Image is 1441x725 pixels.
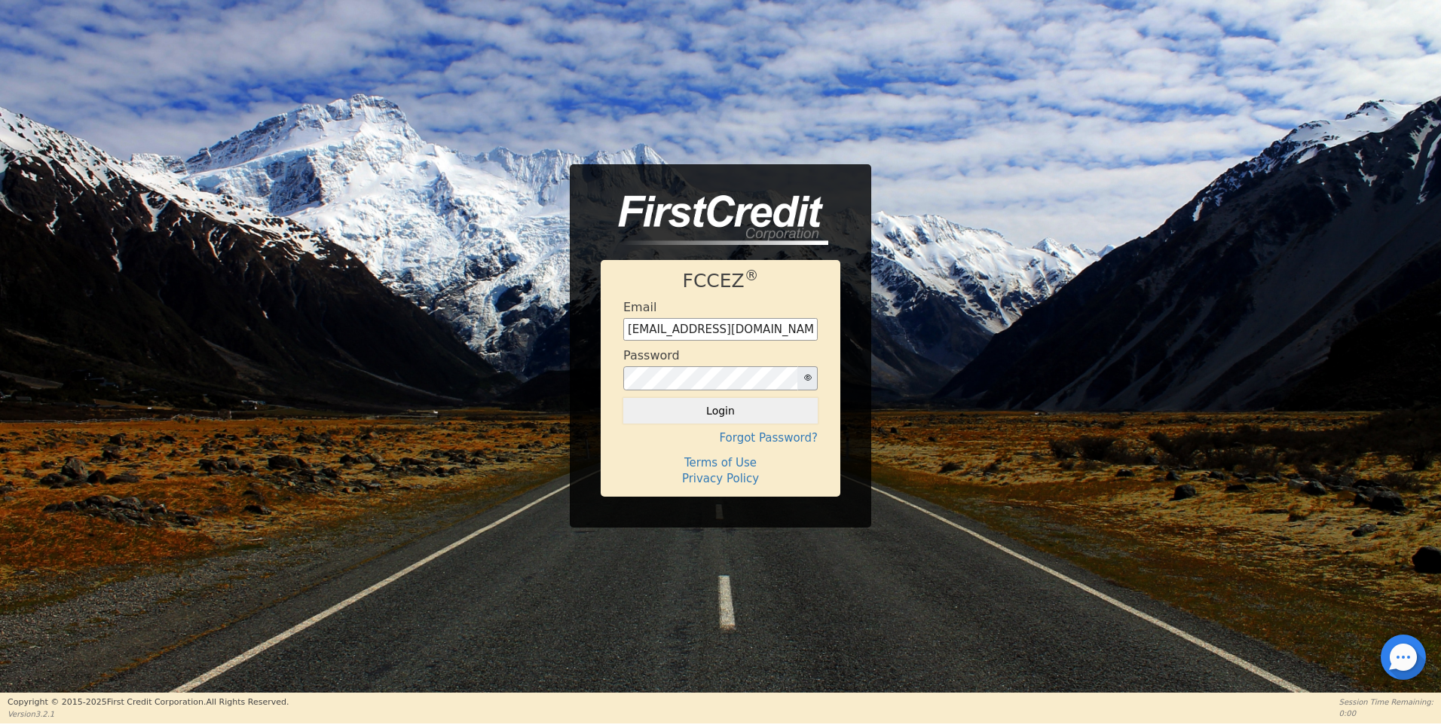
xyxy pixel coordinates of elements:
[745,268,759,283] sup: ®
[623,456,818,470] h4: Terms of Use
[1339,708,1433,719] p: 0:00
[623,348,680,362] h4: Password
[623,318,818,341] input: Enter email
[8,696,289,709] p: Copyright © 2015- 2025 First Credit Corporation.
[623,398,818,424] button: Login
[206,697,289,707] span: All Rights Reserved.
[623,270,818,292] h1: FCCEZ
[601,195,828,245] img: logo-CMu_cnol.png
[8,708,289,720] p: Version 3.2.1
[623,472,818,485] h4: Privacy Policy
[1339,696,1433,708] p: Session Time Remaining:
[623,366,798,390] input: password
[623,431,818,445] h4: Forgot Password?
[623,300,656,314] h4: Email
